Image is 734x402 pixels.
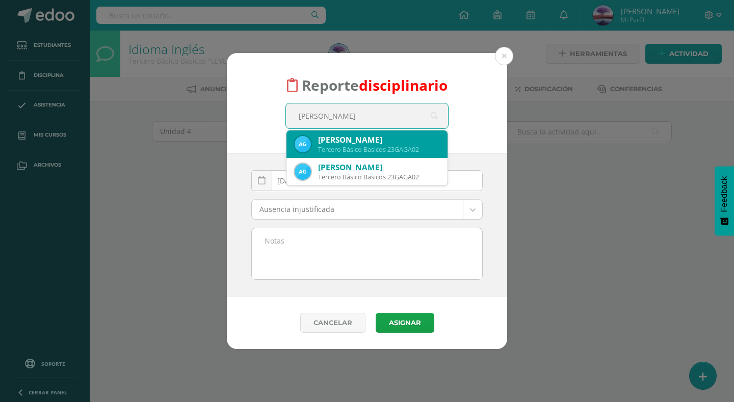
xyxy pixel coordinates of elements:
[318,145,439,154] div: Tercero Básico Basicos 23GAGA02
[295,136,311,152] img: 879aeb3508783556969952a85caa54cb.png
[252,200,482,219] a: Ausencia injustificada
[318,135,439,145] div: [PERSON_NAME]
[715,166,734,235] button: Feedback - Mostrar encuesta
[359,75,448,95] font: disciplinario
[495,47,513,65] button: Close (Esc)
[720,176,729,212] span: Feedback
[286,103,448,128] input: Busca un estudiante aquí...
[302,75,448,95] span: Reporte
[259,200,455,219] span: Ausencia injustificada
[300,313,365,333] a: Cancelar
[295,164,311,180] img: 879aeb3508783556969952a85caa54cb.png
[376,313,434,333] button: Asignar
[318,173,439,181] div: Tercero Básico Basicos 23GAGA02
[318,162,439,173] div: [PERSON_NAME]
